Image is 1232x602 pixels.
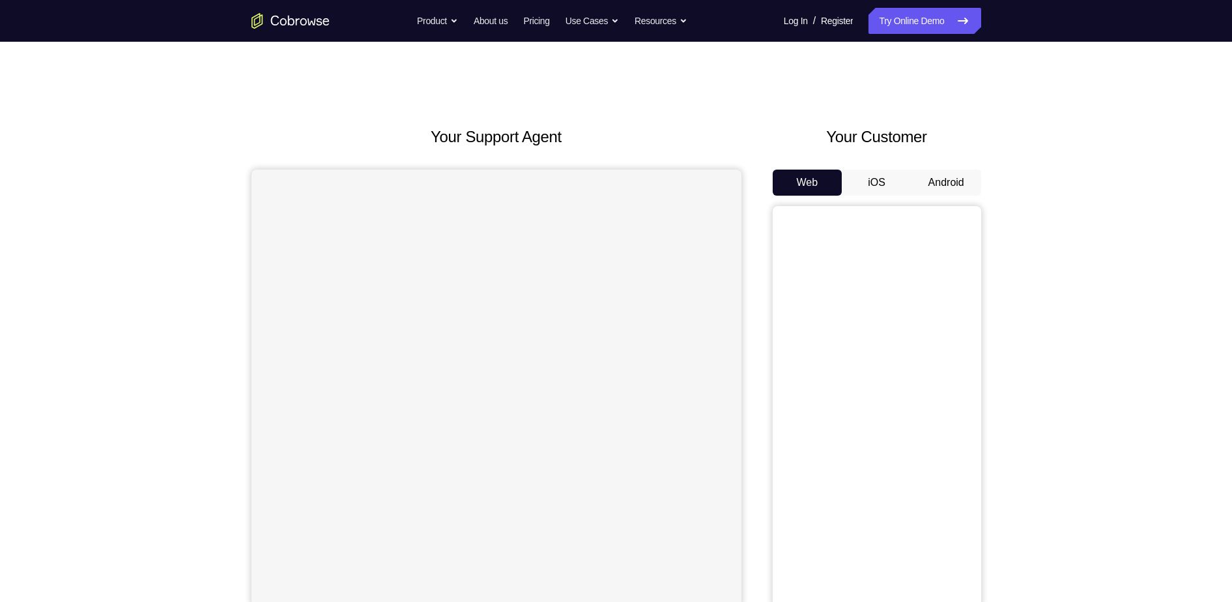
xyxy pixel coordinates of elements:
[251,13,330,29] a: Go to the home page
[821,8,853,34] a: Register
[784,8,808,34] a: Log In
[474,8,508,34] a: About us
[773,125,981,149] h2: Your Customer
[635,8,687,34] button: Resources
[566,8,619,34] button: Use Cases
[417,8,458,34] button: Product
[868,8,981,34] a: Try Online Demo
[773,170,842,196] button: Web
[251,125,741,149] h2: Your Support Agent
[523,8,549,34] a: Pricing
[813,13,816,29] span: /
[911,170,981,196] button: Android
[842,170,911,196] button: iOS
